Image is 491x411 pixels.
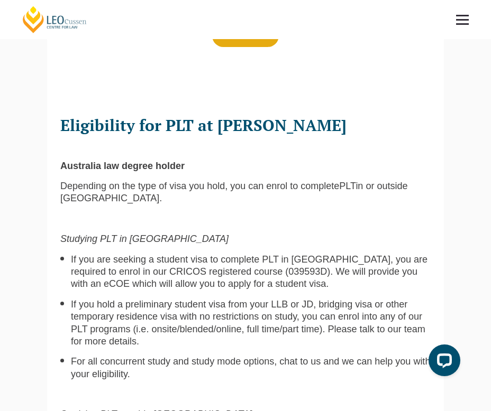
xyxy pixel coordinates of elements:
span: ou can enrol to complete [235,181,339,191]
span: Eligibility for PLT at [PERSON_NAME] [60,115,347,136]
span: Depending on the type of visa you hold, y [60,181,235,191]
span: For all concurrent study and study mode options, chat to us and we can help you with your eligibi... [71,356,430,379]
a: [PERSON_NAME] Centre for Law [21,5,88,34]
span: PLT [339,181,356,191]
iframe: LiveChat chat widget [420,340,465,385]
span: If you are seeking a student visa to complete PLT in [GEOGRAPHIC_DATA], you are required to enrol... [71,254,428,289]
span: Australia law degree holder [60,161,185,171]
span: Studying PLT in [GEOGRAPHIC_DATA] [60,233,229,244]
span: If you hold a preliminary student visa from your LLB or JD, bridging visa or other temporary resi... [71,299,425,347]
